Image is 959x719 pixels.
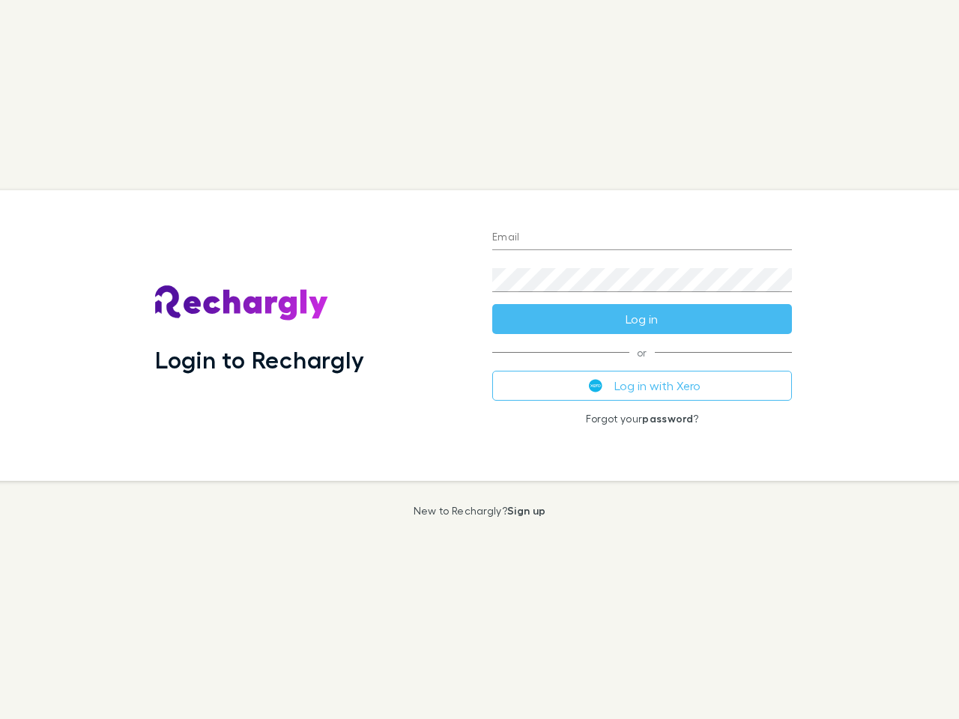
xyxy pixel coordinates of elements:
p: Forgot your ? [492,413,792,425]
span: or [492,352,792,353]
h1: Login to Rechargly [155,345,364,374]
img: Xero's logo [589,379,602,392]
button: Log in [492,304,792,334]
button: Log in with Xero [492,371,792,401]
img: Rechargly's Logo [155,285,329,321]
p: New to Rechargly? [414,505,546,517]
a: Sign up [507,504,545,517]
a: password [642,412,693,425]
